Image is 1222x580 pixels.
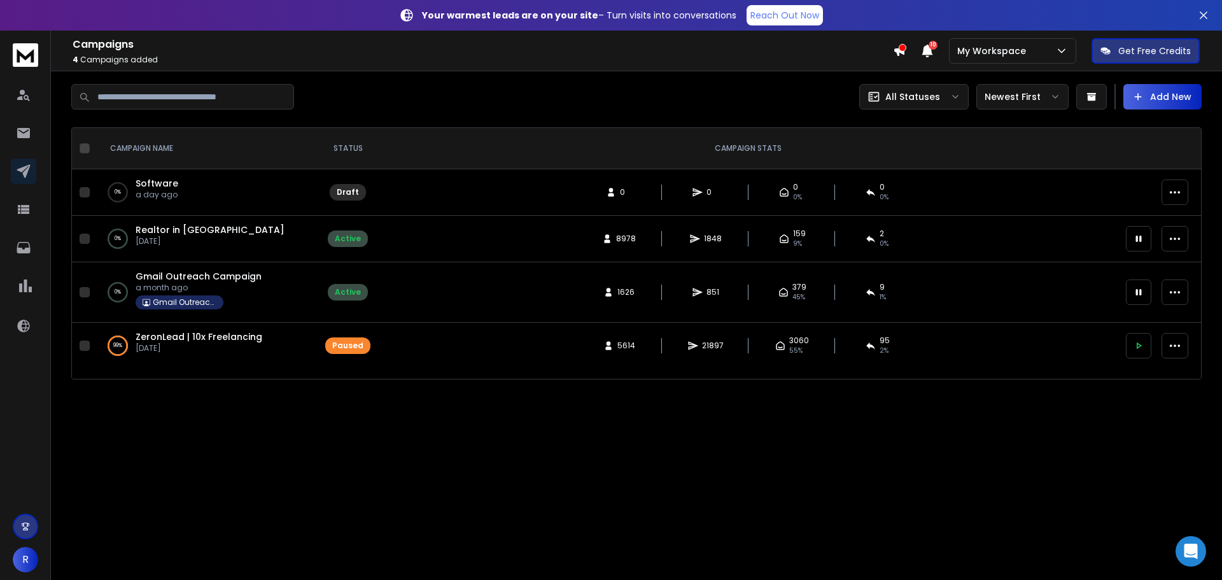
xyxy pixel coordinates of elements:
[616,234,636,244] span: 8978
[95,169,318,216] td: 0%Softwarea day ago
[337,187,359,197] div: Draft
[617,287,635,297] span: 1626
[136,330,262,343] a: ZeronLead | 10x Freelancing
[136,283,262,293] p: a month ago
[115,232,121,245] p: 0 %
[793,239,802,249] span: 9 %
[113,339,122,352] p: 99 %
[747,5,823,25] a: Reach Out Now
[422,9,598,22] strong: Your warmest leads are on your site
[95,128,318,169] th: CAMPAIGN NAME
[880,192,888,202] span: 0%
[620,187,633,197] span: 0
[789,336,809,346] span: 3060
[136,223,284,236] a: Realtor in [GEOGRAPHIC_DATA]
[378,128,1118,169] th: CAMPAIGN STATS
[617,341,635,351] span: 5614
[115,186,121,199] p: 0 %
[793,229,806,239] span: 159
[704,234,722,244] span: 1848
[13,547,38,572] button: R
[880,292,886,302] span: 1 %
[73,54,78,65] span: 4
[422,9,736,22] p: – Turn visits into conversations
[792,292,805,302] span: 45 %
[136,236,284,246] p: [DATE]
[789,346,803,356] span: 55 %
[318,128,378,169] th: STATUS
[1118,45,1191,57] p: Get Free Credits
[115,286,121,299] p: 0 %
[976,84,1069,110] button: Newest First
[13,43,38,67] img: logo
[702,341,724,351] span: 21897
[706,287,719,297] span: 851
[153,297,216,308] p: Gmail Outreach by [PERSON_NAME]
[136,177,178,190] a: Software
[95,262,318,323] td: 0%Gmail Outreach Campaigna month agoGmail Outreach by [PERSON_NAME]
[1176,536,1206,567] div: Open Intercom Messenger
[332,341,363,351] div: Paused
[880,239,888,249] span: 0 %
[793,182,798,192] span: 0
[880,346,888,356] span: 2 %
[335,234,361,244] div: Active
[792,282,806,292] span: 379
[885,90,940,103] p: All Statuses
[95,323,318,369] td: 99%ZeronLead | 10x Freelancing[DATE]
[929,41,938,50] span: 10
[880,229,884,239] span: 2
[136,343,262,353] p: [DATE]
[750,9,819,22] p: Reach Out Now
[136,190,178,200] p: a day ago
[793,192,802,202] span: 0%
[136,270,262,283] a: Gmail Outreach Campaign
[880,282,885,292] span: 9
[73,55,893,65] p: Campaigns added
[880,182,885,192] span: 0
[880,336,890,346] span: 95
[957,45,1031,57] p: My Workspace
[1092,38,1200,64] button: Get Free Credits
[335,287,361,297] div: Active
[73,37,893,52] h1: Campaigns
[95,216,318,262] td: 0%Realtor in [GEOGRAPHIC_DATA][DATE]
[706,187,719,197] span: 0
[1123,84,1202,110] button: Add New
